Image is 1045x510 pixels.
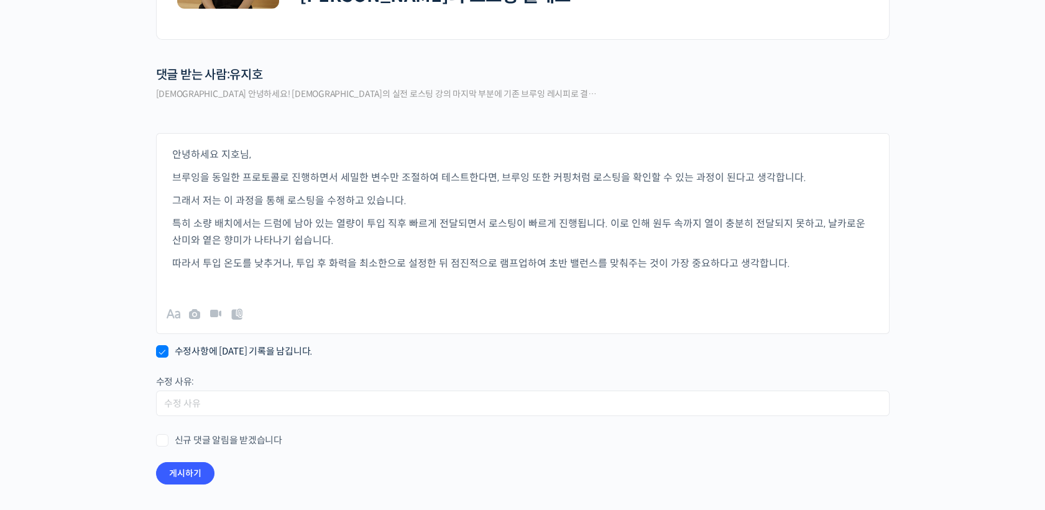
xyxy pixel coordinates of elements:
div: [DEMOGRAPHIC_DATA] 안녕하세요! [DEMOGRAPHIC_DATA]의 실전 로스팅 강의 마지막 부분에 기존 브루잉 레시피로 결… [147,83,606,112]
a: 홈 [4,394,82,425]
button: 게시하기 [156,462,214,484]
p: 안녕하세요 지호님, [172,146,873,163]
legend: 댓글 받는 사람: [156,68,597,112]
span: 홈 [39,413,47,423]
a: 대화 [82,394,160,425]
p: 그래서 저는 이 과정을 통해 로스팅을 수정하고 있습니다. [172,192,873,209]
p: 따라서 투입 온도를 낮추거나, 투입 후 화력을 최소한으로 설정한 뒤 점진적으로 램프업하여 초반 밸런스를 맞춰주는 것이 가장 중요하다고 생각합니다. [172,255,873,272]
span: 설정 [192,413,207,423]
p: 특히 소량 배치에서는 드럼에 남아 있는 열량이 투입 직후 빠르게 전달되면서 로스팅이 빠르게 진행됩니다. 이로 인해 원두 속까지 열이 충분히 전달되지 못하고, 날카로운 산미와 ... [172,215,873,249]
a: 설정 [160,394,239,425]
span: 유지호 [229,67,262,83]
span: 대화 [114,414,129,424]
p: 브루잉을 동일한 프로토콜로 진행하면서 세밀한 변수만 조절하여 테스트한다면, 브루잉 또한 커핑처럼 로스팅을 확인할 수 있는 과정이 된다고 생각합니다. [172,169,873,186]
label: 수정사항에 [DATE] 기록을 남깁니다. [156,345,313,358]
label: 수정 사유: [156,376,195,387]
label: 신규 댓글 알림을 받겠습니다 [156,434,282,447]
input: 수정 사유 [156,391,890,416]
